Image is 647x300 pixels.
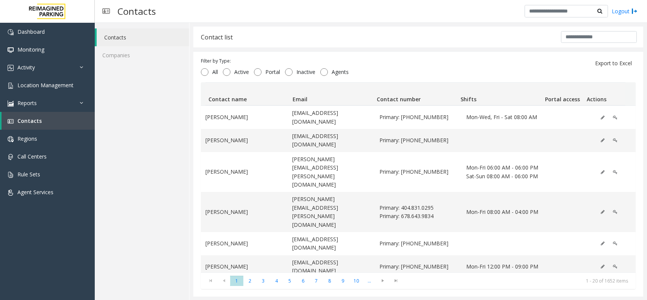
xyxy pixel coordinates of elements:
[201,232,288,255] td: [PERSON_NAME]
[17,171,40,178] span: Rule Sets
[407,278,628,284] kendo-pager-info: 1 - 20 of 1652 items
[597,206,609,218] button: Edit (disabled)
[201,192,288,232] td: [PERSON_NAME]
[609,238,622,249] button: Edit Portal Access (disabled)
[205,83,290,105] th: Contact name
[379,113,457,121] span: Primary: 404-597-0824
[466,262,544,271] span: Mon-Fri 12:00 PM - 09:00 PM
[391,278,401,284] span: Go to the last page
[257,276,270,286] span: Page 3
[379,204,457,212] span: Primary: 404.831.0295
[17,188,53,196] span: Agent Services
[17,64,35,71] span: Activity
[8,101,14,107] img: 'icon'
[597,238,609,249] button: Edit (disabled)
[597,112,609,123] button: Edit (disabled)
[389,276,403,286] span: Go to the last page
[8,190,14,196] img: 'icon'
[631,7,638,15] img: logout
[230,276,243,286] span: Page 1
[583,83,625,105] th: Actions
[466,208,544,216] span: Mon-Fri 08:00 AM - 04:00 PM
[379,239,457,248] span: Primary: 404-536-4923
[243,276,257,286] span: Page 2
[288,152,374,192] td: [PERSON_NAME][EMAIL_ADDRESS][PERSON_NAME][DOMAIN_NAME]
[591,57,636,69] button: Export to Excel
[8,118,14,124] img: 'icon'
[363,276,376,286] span: Page 11
[223,68,230,76] input: Active
[8,172,14,178] img: 'icon'
[379,262,457,271] span: Primary: 205-451-2567
[270,276,283,286] span: Page 4
[466,172,544,181] span: Sat-Sun 08:00 AM - 06:00 PM
[323,276,336,286] span: Page 8
[17,28,45,35] span: Dashboard
[262,68,284,76] span: Portal
[201,106,288,129] td: [PERSON_NAME]
[285,68,293,76] input: Inactive
[609,206,622,218] button: Edit Portal Access (disabled)
[2,112,95,130] a: Contacts
[609,135,622,146] button: Edit Portal Access (disabled)
[230,68,253,76] span: Active
[597,166,609,178] button: Edit (disabled)
[201,152,288,192] td: [PERSON_NAME]
[201,129,288,152] td: [PERSON_NAME]
[376,276,389,286] span: Go to the next page
[597,135,609,146] button: Edit (disabled)
[288,106,374,129] td: [EMAIL_ADDRESS][DOMAIN_NAME]
[201,255,288,278] td: [PERSON_NAME]
[8,154,14,160] img: 'icon'
[17,117,42,124] span: Contacts
[201,68,208,76] input: All
[17,153,47,160] span: Call Centers
[8,29,14,35] img: 'icon'
[201,82,636,272] div: Data table
[378,278,388,284] span: Go to the next page
[254,68,262,76] input: Portal
[609,166,622,178] button: Edit Portal Access (disabled)
[288,192,374,232] td: [PERSON_NAME][EMAIL_ADDRESS][PERSON_NAME][DOMAIN_NAME]
[373,83,457,105] th: Contact number
[457,83,542,105] th: Shifts
[201,58,352,64] div: Filter by Type:
[201,32,233,42] div: Contact list
[17,135,37,142] span: Regions
[349,276,363,286] span: Page 10
[379,212,457,220] span: Primary: 678.643.9834
[320,68,328,76] input: Agents
[328,68,352,76] span: Agents
[102,2,110,20] img: pageIcon
[288,232,374,255] td: [EMAIL_ADDRESS][DOMAIN_NAME]
[466,113,544,121] span: Mon-Wed, Fri - Sat 08:00 AM
[288,255,374,278] td: [EMAIL_ADDRESS][DOMAIN_NAME]
[97,28,189,46] a: Contacts
[609,112,622,123] button: Edit Portal Access (disabled)
[541,83,583,105] th: Portal access
[283,276,296,286] span: Page 5
[288,129,374,152] td: [EMAIL_ADDRESS][DOMAIN_NAME]
[296,276,310,286] span: Page 6
[336,276,349,286] span: Page 9
[609,261,622,272] button: Edit Portal Access (disabled)
[114,2,160,20] h3: Contacts
[597,261,609,272] button: Edit (disabled)
[17,99,37,107] span: Reports
[8,47,14,53] img: 'icon'
[379,136,457,145] span: Primary: 404-688-6492
[8,65,14,71] img: 'icon'
[612,7,638,15] a: Logout
[17,82,74,89] span: Location Management
[290,83,374,105] th: Email
[17,46,44,53] span: Monitoring
[293,68,319,76] span: Inactive
[310,276,323,286] span: Page 7
[8,83,14,89] img: 'icon'
[95,46,189,64] a: Companies
[379,168,457,176] span: Primary: 404-409-1757
[208,68,222,76] span: All
[466,163,544,172] span: Mon-Fri 06:00 AM - 06:00 PM
[8,136,14,142] img: 'icon'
